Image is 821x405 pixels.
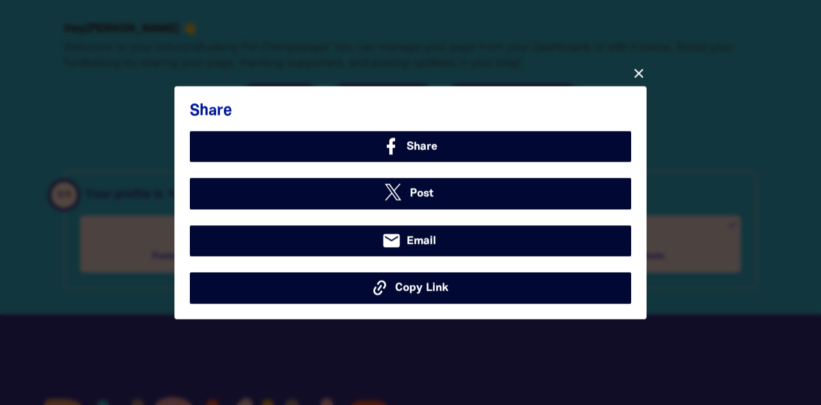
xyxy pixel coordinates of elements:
[382,231,402,251] i: email
[395,280,448,297] span: Copy Link
[190,178,631,209] a: Post
[410,185,434,202] span: Post
[190,225,631,256] a: emailEmail
[190,273,631,304] button: Copy Link
[407,138,437,155] span: Share
[407,232,436,249] span: Email
[190,101,631,121] h3: Share
[631,65,647,81] button: close
[190,131,631,162] a: Share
